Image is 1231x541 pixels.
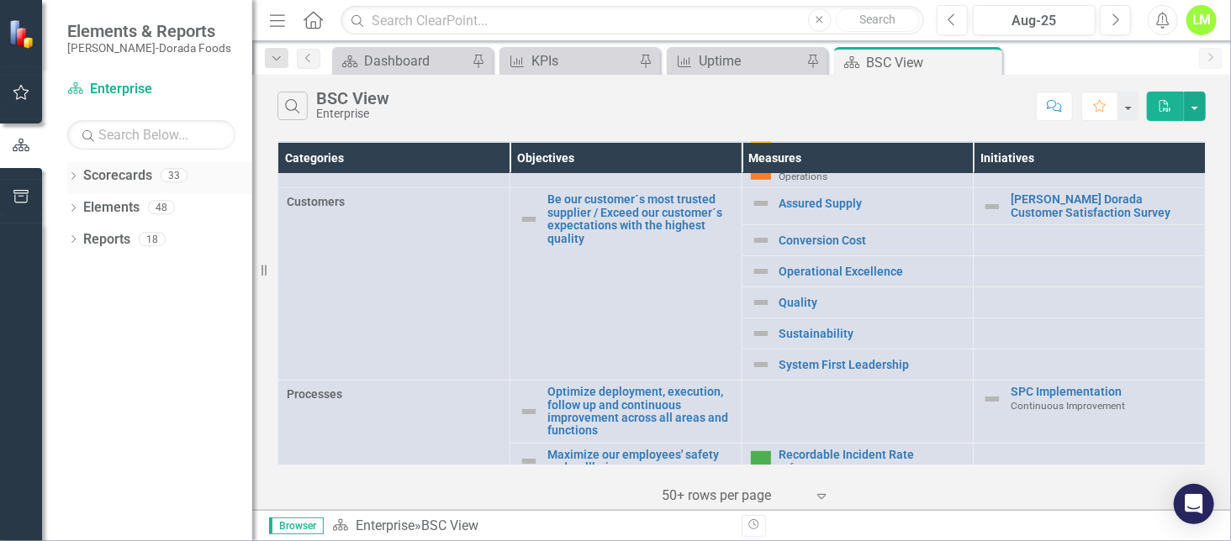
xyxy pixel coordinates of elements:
a: Dashboard [336,50,468,71]
span: Customers [287,193,501,210]
a: Conversion Cost [779,234,965,247]
button: Search [836,8,920,32]
div: » [332,517,729,536]
span: Browser [269,517,324,534]
div: Uptime [699,50,802,71]
a: Operational Excellence [779,265,965,278]
div: Aug-25 [979,11,1090,31]
a: Enterprise [356,517,415,533]
span: Operations [779,171,828,182]
img: Not Defined [751,261,771,281]
div: 33 [161,169,188,183]
span: Processes [287,386,501,402]
div: BSC View [421,517,478,533]
span: Elements & Reports [67,21,231,41]
img: Not Defined [982,389,1002,409]
span: Search [859,13,896,26]
img: Not Defined [751,292,771,313]
a: Maximize our employees' safety and wellbeing [547,449,733,475]
div: 48 [148,201,175,215]
a: Enterprise [67,80,235,99]
div: Enterprise [316,108,389,120]
a: KPIs [504,50,635,71]
img: Not Defined [519,451,539,471]
div: Dashboard [364,50,468,71]
a: Be our customer´s most trusted supplier / Exceed our customer´s expectations with the highest qua... [547,193,733,245]
span: Safety [779,462,807,474]
div: BSC View [316,89,389,108]
a: Assured Supply [779,197,965,210]
button: Aug-25 [973,5,1096,35]
input: Search Below... [67,120,235,150]
a: Elements [83,198,140,218]
img: Not Defined [751,355,771,375]
a: Sustainability [779,328,965,340]
span: Continuous Improvement [1011,400,1125,412]
div: KPIs [531,50,635,71]
img: Not Defined [751,323,771,344]
input: Search ClearPoint... [341,6,924,35]
a: SPC Implementation [1011,386,1197,398]
a: Uptime [671,50,802,71]
a: Reports [83,230,130,249]
img: Not Defined [982,197,1002,217]
a: Scorecards [83,166,152,186]
img: Not Defined [751,230,771,250]
a: [PERSON_NAME] Dorada Customer Satisfaction Survey [1011,193,1197,219]
img: Not Defined [519,209,539,229]
img: Not Defined [751,193,771,213]
a: Optimize deployment, execution, follow up and continuous improvement across all areas and functions [547,386,733,438]
div: 18 [139,232,166,246]
button: LM [1186,5,1217,35]
div: Open Intercom Messenger [1174,484,1214,524]
a: System First Leadership [779,359,965,371]
img: ClearPoint Strategy [8,18,39,50]
a: Recordable Incident Rate [779,449,965,461]
img: Not Defined [519,402,539,422]
small: [PERSON_NAME]-Dorada Foods [67,41,231,55]
a: Quality [779,297,965,309]
img: Above Target [751,451,771,471]
div: BSC View [866,52,998,73]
